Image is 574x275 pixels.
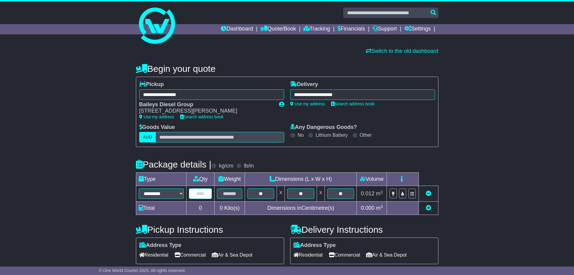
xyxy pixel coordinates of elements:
h4: Begin your quote [136,64,438,74]
td: Total [136,202,187,215]
div: [STREET_ADDRESS][PERSON_NAME] [139,108,273,114]
a: Search address book [180,114,224,119]
a: Financials [337,24,365,34]
sup: 3 [381,204,383,209]
a: Search address book [331,101,375,106]
a: Quote/Book [260,24,296,34]
span: Air & Sea Depot [366,250,407,260]
a: Support [372,24,397,34]
span: © One World Courier 2025. All rights reserved. [99,268,186,273]
a: Tracking [303,24,330,34]
span: m [376,190,383,197]
span: Residential [293,250,323,260]
td: Volume [357,173,387,186]
a: Add new item [426,205,431,211]
label: Any Dangerous Goods? [290,124,357,131]
div: Baileys Diesel Group [139,101,273,108]
a: Remove this item [426,190,431,197]
h4: Package details | [136,159,212,169]
td: x [277,186,285,202]
a: Settings [404,24,431,34]
a: Dashboard [221,24,253,34]
td: 0 [187,202,215,215]
td: Dimensions (L x W x H) [245,173,357,186]
a: Switch to the old dashboard [366,48,438,54]
label: Other [360,132,372,138]
label: Address Type [293,242,336,249]
label: Delivery [290,81,318,88]
td: x [317,186,325,202]
h4: Pickup Instructions [136,225,284,235]
span: Commercial [174,250,206,260]
label: Lithium Battery [315,132,348,138]
span: 0.000 [361,205,375,211]
sup: 3 [381,190,383,194]
label: No [298,132,304,138]
label: kg/cm [219,163,233,169]
label: lb/in [244,163,254,169]
a: Use my address [139,114,174,119]
span: 0 [220,205,223,211]
a: Use my address [290,101,325,106]
td: Weight [215,173,245,186]
label: AUD [139,132,156,142]
span: m [376,205,383,211]
span: 0.012 [361,190,375,197]
label: Address Type [139,242,182,249]
span: Residential [139,250,168,260]
label: Goods Value [139,124,175,131]
span: Air & Sea Depot [212,250,252,260]
span: Commercial [329,250,360,260]
td: Qty [187,173,215,186]
td: Kilo(s) [215,202,245,215]
h4: Delivery Instructions [290,225,438,235]
label: Pickup [139,81,164,88]
td: Dimensions in Centimetre(s) [245,202,357,215]
td: Type [136,173,187,186]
